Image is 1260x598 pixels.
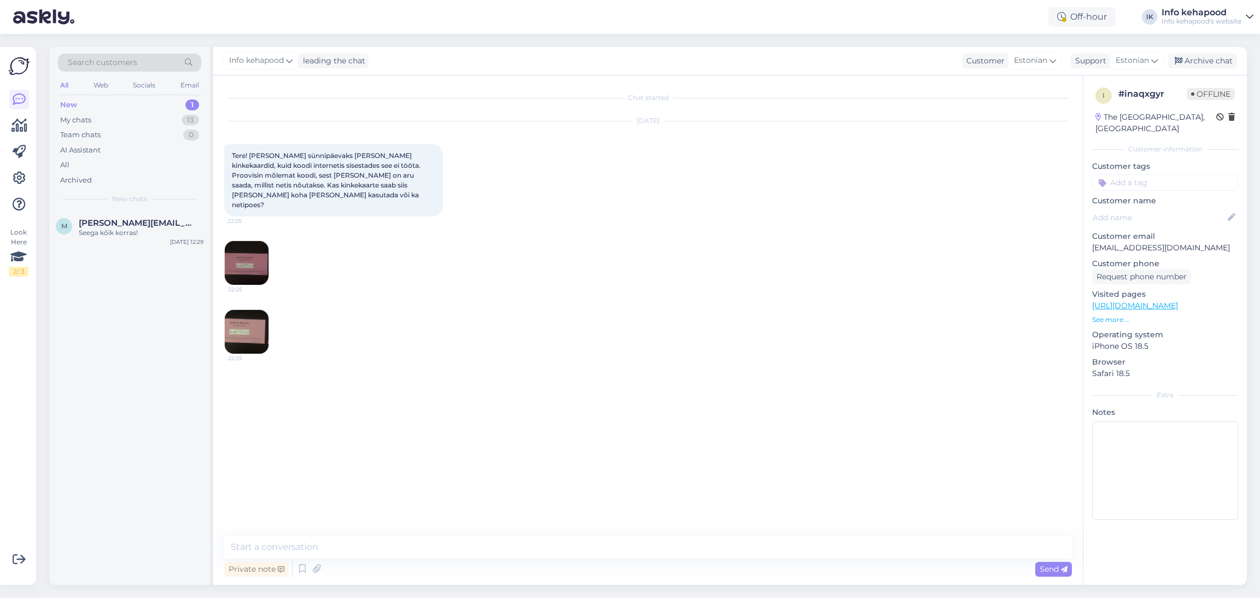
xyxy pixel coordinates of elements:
div: My chats [60,115,91,126]
span: New chats [112,194,147,204]
span: Tere! [PERSON_NAME] sünnipäevaks [PERSON_NAME] kinkekaardid, kuid koodi internetis sisestades see... [232,151,422,209]
p: Customer email [1092,231,1238,242]
div: leading the chat [299,55,365,67]
input: Add a tag [1092,174,1238,191]
div: Off-hour [1048,7,1116,27]
p: Notes [1092,407,1238,418]
span: margarita.klemm@gmail.com [79,218,192,228]
div: Look Here [9,227,28,277]
img: Attachment [225,241,269,285]
div: # inaqxgyr [1118,87,1187,101]
div: [DATE] 12:29 [170,238,203,246]
div: New [60,99,77,110]
div: Team chats [60,130,101,140]
div: IK [1142,9,1157,25]
span: i [1102,91,1105,99]
span: Estonian [1116,55,1149,67]
div: Email [178,78,201,92]
div: AI Assistant [60,145,101,156]
p: Customer name [1092,195,1238,207]
p: Customer phone [1092,258,1238,269]
a: [URL][DOMAIN_NAME] [1092,301,1178,310]
div: Seega kõik korras! [79,228,203,238]
div: The [GEOGRAPHIC_DATA], [GEOGRAPHIC_DATA] [1095,112,1216,134]
span: m [61,222,67,230]
span: Estonian [1014,55,1047,67]
div: Request phone number [1092,269,1191,284]
div: Chat started [224,93,1072,103]
span: Offline [1187,88,1235,100]
span: Info kehapood [229,55,284,67]
span: 22:25 [227,217,269,225]
div: All [58,78,71,92]
span: Send [1040,564,1067,574]
a: Info kehapoodInfo kehapood's website [1162,8,1253,26]
div: Support [1071,55,1106,67]
span: 22:25 [228,285,269,294]
div: Socials [131,78,157,92]
div: [DATE] [224,116,1072,126]
div: Archive chat [1168,54,1237,68]
div: Private note [224,562,289,577]
span: Search customers [68,57,137,68]
div: Customer [962,55,1005,67]
p: Visited pages [1092,289,1238,300]
p: iPhone OS 18.5 [1092,341,1238,352]
p: Customer tags [1092,161,1238,172]
div: Archived [60,175,92,186]
p: Safari 18.5 [1092,368,1238,379]
div: 13 [182,115,199,126]
div: Extra [1092,390,1238,400]
p: Browser [1092,356,1238,368]
div: 0 [183,130,199,140]
img: Attachment [225,310,269,354]
div: Customer information [1092,144,1238,154]
div: All [60,160,69,171]
p: [EMAIL_ADDRESS][DOMAIN_NAME] [1092,242,1238,254]
div: 2 / 3 [9,267,28,277]
div: Info kehapood's website [1162,17,1241,26]
div: Web [91,78,110,92]
input: Add name [1093,212,1226,224]
div: Info kehapood [1162,8,1241,17]
div: 1 [185,99,199,110]
p: See more ... [1092,315,1238,325]
span: 22:25 [228,354,269,362]
p: Operating system [1092,329,1238,341]
img: Askly Logo [9,56,30,77]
